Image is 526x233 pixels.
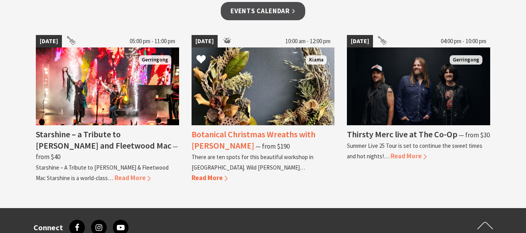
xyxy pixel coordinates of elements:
[459,131,490,139] span: ⁠— from $30
[347,35,490,184] a: [DATE] 04:00 pm - 10:00 pm Band photo Gerringong Thirsty Merc live at The Co-Op ⁠— from $30 Summe...
[192,35,218,47] span: [DATE]
[221,2,305,20] a: Events Calendar
[347,35,373,47] span: [DATE]
[192,173,228,182] span: Read More
[114,173,151,182] span: Read More
[192,47,335,125] img: Botanical Wreath
[347,47,490,125] img: Band photo
[347,129,457,140] h4: Thirsty Merc live at The Co-Op
[36,164,169,182] p: Starshine – A Tribute to [PERSON_NAME] & Fleetwood Mac Starshine is a world-class…
[391,152,427,160] span: Read More
[126,35,179,47] span: 05:00 pm - 11:00 pm
[192,129,315,151] h4: Botanical Christmas Wreaths with [PERSON_NAME]
[36,35,62,47] span: [DATE]
[450,55,482,65] span: Gerringong
[36,129,171,151] h4: Starshine – a Tribute to [PERSON_NAME] and Fleetwood Mac
[36,35,179,184] a: [DATE] 05:00 pm - 11:00 pm Starshine Gerringong Starshine – a Tribute to [PERSON_NAME] and Fleetw...
[192,35,335,184] a: [DATE] 10:00 am - 12:00 pm Botanical Wreath Kiama Botanical Christmas Wreaths with [PERSON_NAME] ...
[139,55,171,65] span: Gerringong
[33,223,63,232] h3: Connect
[255,142,290,151] span: ⁠— from $190
[192,153,313,171] p: There are ten spots for this beautiful workshop in [GEOGRAPHIC_DATA]. Wild [PERSON_NAME]…
[347,142,482,160] p: Summer Live 25 Tour is set to continue the sweet times and hot nights!…
[437,35,490,47] span: 04:00 pm - 10:00 pm
[36,47,179,125] img: Starshine
[306,55,327,65] span: Kiama
[281,35,334,47] span: 10:00 am - 12:00 pm
[188,47,214,73] button: Click to Favourite Botanical Christmas Wreaths with Sharon Bartle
